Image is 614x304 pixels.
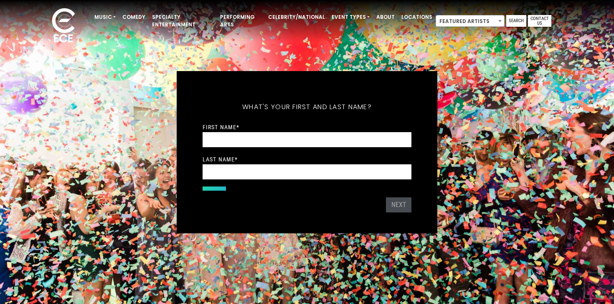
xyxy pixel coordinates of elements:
[203,123,239,131] label: First Name
[436,15,505,27] span: Featured Artists
[91,10,119,24] a: Music
[436,15,504,27] span: Featured Artists
[149,10,217,32] a: Specialty Entertainment
[43,6,84,46] img: ece_new_logo_whitev2-1.png
[328,10,373,24] a: Event Types
[506,15,526,27] a: Search
[398,10,436,24] a: Locations
[528,15,551,27] a: Contact Us
[373,10,398,24] a: About
[203,92,411,122] h5: What's your first and last name?
[217,10,265,32] a: Performing Arts
[203,156,238,163] label: Last Name
[119,10,149,24] a: Comedy
[265,10,328,24] a: Celebrity/National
